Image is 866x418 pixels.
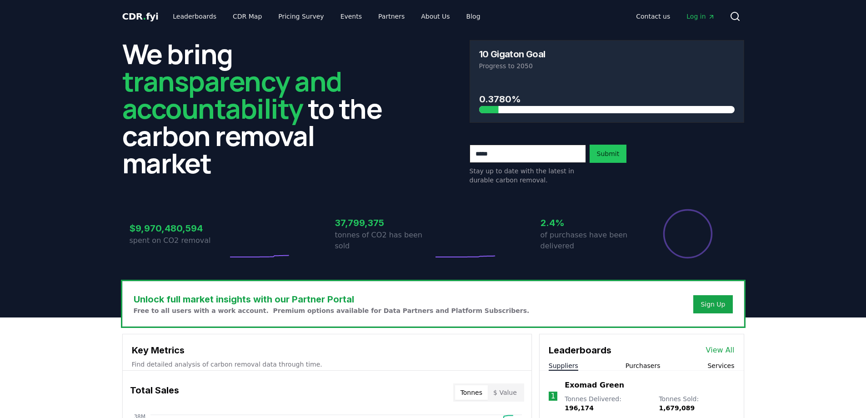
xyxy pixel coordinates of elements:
a: Blog [459,8,488,25]
a: Contact us [629,8,677,25]
h3: $9,970,480,594 [130,222,228,235]
button: Purchasers [626,361,661,370]
button: $ Value [488,385,522,400]
p: tonnes of CO2 has been sold [335,230,433,252]
a: Pricing Survey [271,8,331,25]
h3: Unlock full market insights with our Partner Portal [134,292,530,306]
a: CDR.fyi [122,10,159,23]
button: Submit [590,145,627,163]
h2: We bring to the carbon removal market [122,40,397,176]
h3: 10 Gigaton Goal [479,50,546,59]
h3: 37,799,375 [335,216,433,230]
span: Log in [686,12,715,21]
a: CDR Map [225,8,269,25]
h3: 0.3780% [479,92,735,106]
p: Progress to 2050 [479,61,735,71]
a: Sign Up [701,300,725,309]
p: Find detailed analysis of carbon removal data through time. [132,360,522,369]
h3: Leaderboards [549,343,611,357]
a: Events [333,8,369,25]
p: of purchases have been delivered [541,230,639,252]
span: 196,174 [565,404,594,412]
button: Suppliers [549,361,578,370]
button: Sign Up [693,295,732,313]
a: Partners [371,8,412,25]
nav: Main [629,8,722,25]
span: CDR fyi [122,11,159,22]
span: . [143,11,146,22]
nav: Main [165,8,487,25]
div: Percentage of sales delivered [662,208,713,259]
a: View All [706,345,735,356]
p: Tonnes Sold : [659,394,734,413]
a: Exomad Green [565,380,624,391]
p: 1 [551,391,555,402]
p: Free to all users with a work account. Premium options available for Data Partners and Platform S... [134,306,530,315]
p: Tonnes Delivered : [565,394,650,413]
button: Services [707,361,734,370]
a: Leaderboards [165,8,224,25]
a: About Us [414,8,457,25]
span: 1,679,089 [659,404,695,412]
h3: 2.4% [541,216,639,230]
button: Tonnes [455,385,488,400]
p: spent on CO2 removal [130,235,228,246]
p: Stay up to date with the latest in durable carbon removal. [470,166,586,185]
span: transparency and accountability [122,62,342,127]
h3: Total Sales [130,383,179,402]
h3: Key Metrics [132,343,522,357]
a: Log in [679,8,722,25]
